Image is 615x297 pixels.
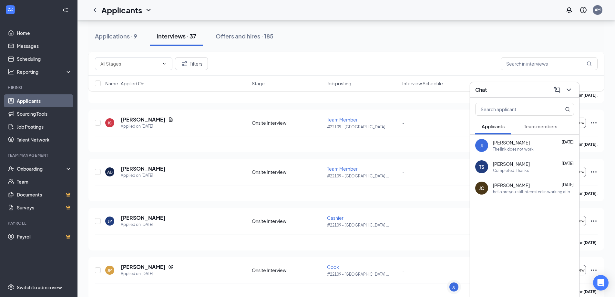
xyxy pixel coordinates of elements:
[17,133,72,146] a: Talent Network
[583,191,597,196] b: [DATE]
[595,7,600,13] div: AM
[121,172,166,179] div: Applied on [DATE]
[107,169,113,175] div: AD
[402,120,405,126] span: -
[553,86,561,94] svg: ComposeMessage
[590,168,598,176] svg: Ellipses
[327,166,358,172] span: Team Member
[493,161,530,167] span: [PERSON_NAME]
[121,214,166,221] h5: [PERSON_NAME]
[493,189,574,195] div: hello are you still interested in working at burger king?
[17,188,72,201] a: DocumentsCrown
[327,117,358,122] span: Team Member
[95,32,137,40] div: Applications · 9
[108,218,112,224] div: JP
[565,107,570,112] svg: MagnifyingGlass
[145,6,152,14] svg: ChevronDown
[121,123,173,130] div: Applied on [DATE]
[8,85,71,90] div: Hiring
[590,217,598,225] svg: Ellipses
[402,169,405,175] span: -
[579,6,587,14] svg: QuestionInfo
[180,60,188,68] svg: Filter
[17,27,72,39] a: Home
[565,6,573,14] svg: Notifications
[8,284,14,291] svg: Settings
[327,264,339,270] span: Cook
[17,165,67,172] div: Onboarding
[108,268,112,273] div: JM
[402,80,443,87] span: Interview Schedule
[327,222,398,228] p: #22109 - [GEOGRAPHIC_DATA] ...
[17,39,72,52] a: Messages
[583,240,597,245] b: [DATE]
[91,6,99,14] svg: ChevronLeft
[482,123,505,129] span: Applicants
[101,5,142,16] h1: Applicants
[252,169,323,175] div: Onsite Interview
[121,116,166,123] h5: [PERSON_NAME]
[583,142,597,147] b: [DATE]
[477,80,490,87] span: Score
[590,119,598,127] svg: Ellipses
[100,60,159,67] input: All Stages
[252,120,323,126] div: Onsite Interview
[121,221,166,228] div: Applied on [DATE]
[583,289,597,294] b: [DATE]
[327,173,398,179] p: #22109 - [GEOGRAPHIC_DATA] ...
[252,267,323,273] div: Onsite Interview
[17,230,72,243] a: PayrollCrown
[216,32,273,40] div: Offers and hires · 185
[476,103,552,115] input: Search applicant
[327,124,398,130] p: #22109 - [GEOGRAPHIC_DATA] ...
[105,80,144,87] span: Name · Applied On
[62,7,69,13] svg: Collapse
[593,275,609,291] div: Open Intercom Messenger
[17,52,72,65] a: Scheduling
[562,161,574,166] span: [DATE]
[327,271,398,277] p: #22109 - [GEOGRAPHIC_DATA] ...
[121,270,173,277] div: Applied on [DATE]
[327,80,351,87] span: Job posting
[480,142,483,149] div: JJ
[501,57,598,70] input: Search in interviews
[493,182,530,188] span: [PERSON_NAME]
[17,120,72,133] a: Job Postings
[17,94,72,107] a: Applicants
[121,165,166,172] h5: [PERSON_NAME]
[327,215,343,221] span: Cashier
[17,175,72,188] a: Team
[17,201,72,214] a: SurveysCrown
[493,139,530,146] span: [PERSON_NAME]
[493,168,529,173] div: Completed. Thanks
[8,69,14,75] svg: Analysis
[8,153,71,158] div: Team Management
[552,85,562,95] button: ComposeMessage
[402,218,405,224] span: -
[252,218,323,224] div: Onsite Interview
[452,284,456,290] div: JJ
[402,267,405,273] span: -
[562,140,574,144] span: [DATE]
[17,284,62,291] div: Switch to admin view
[252,80,265,87] span: Stage
[475,86,487,93] h3: Chat
[168,117,173,122] svg: Document
[168,264,173,270] svg: Reapply
[108,120,112,126] div: IS
[565,86,573,94] svg: ChevronDown
[479,185,484,191] div: JC
[175,57,208,70] button: Filter Filters
[8,165,14,172] svg: UserCheck
[17,69,72,75] div: Reporting
[8,220,71,226] div: Payroll
[157,32,196,40] div: Interviews · 37
[493,146,534,152] div: The link does not work
[564,85,574,95] button: ChevronDown
[17,107,72,120] a: Sourcing Tools
[7,6,14,13] svg: WorkstreamLogo
[590,266,598,274] svg: Ellipses
[162,61,167,66] svg: ChevronDown
[562,182,574,187] span: [DATE]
